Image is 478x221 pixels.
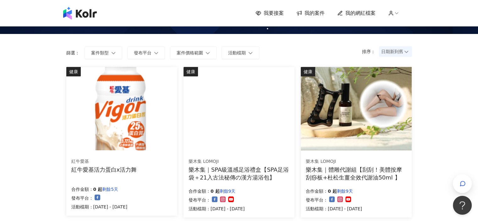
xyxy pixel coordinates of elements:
[170,47,217,59] button: 案件價格範圍
[71,203,128,211] p: 活動檔期：[DATE] - [DATE]
[222,47,259,59] button: 活動檔期
[66,67,81,76] div: 健康
[134,50,151,55] span: 發布平台
[66,50,80,55] p: 篩選：
[306,158,406,165] div: 樂木集 LOMOJI
[228,50,246,55] span: 活動檔期
[345,10,376,17] span: 我的網紅檔案
[362,49,379,54] p: 排序：
[328,187,337,195] p: 0 起
[189,205,245,213] p: 活動檔期：[DATE] - [DATE]
[219,187,235,195] p: 剩餘9天
[71,166,137,174] div: 紅牛愛基活力蛋白x活力舞
[93,185,102,193] p: 0 起
[211,187,220,195] p: 0 起
[177,50,203,55] span: 案件價格範圍
[306,187,328,195] p: 合作金額：
[63,7,97,19] img: logo
[306,196,328,204] p: 發布平台：
[301,67,411,150] img: 體雕代謝組【刮刮！美體按摩刮痧板+杜松生薑全效代謝油50ml 】
[184,67,294,150] img: SPA級溫感足浴禮盒【SPA足浴袋＋21入古法秘傳の漢方湯浴包】
[306,166,407,181] div: 樂木集｜體雕代謝組【刮刮！美體按摩刮痧板+杜松生薑全效代謝油50ml 】
[102,185,118,193] p: 剩餘5天
[189,158,289,165] div: 樂木集 LOMOJI
[71,185,93,193] p: 合作金額：
[127,47,165,59] button: 發布平台
[337,187,353,195] p: 剩餘9天
[66,67,177,150] img: 活力蛋白配方營養素
[453,196,472,215] iframe: Help Scout Beacon - Open
[337,10,376,17] a: 我的網紅檔案
[305,10,325,17] span: 我的案件
[381,47,410,56] span: 日期新到舊
[71,194,93,202] p: 發布平台：
[264,10,284,17] span: 我要接案
[71,158,137,165] div: 紅牛愛基
[306,205,362,213] p: 活動檔期：[DATE] - [DATE]
[189,196,211,204] p: 發布平台：
[184,67,198,76] div: 健康
[85,47,122,59] button: 案件類型
[296,10,325,17] a: 我的案件
[301,67,315,76] div: 健康
[189,187,211,195] p: 合作金額：
[189,166,289,181] div: 樂木集｜SPA級溫感足浴禮盒【SPA足浴袋＋21入古法秘傳の漢方湯浴包】
[255,10,284,17] a: 我要接案
[91,50,109,55] span: 案件類型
